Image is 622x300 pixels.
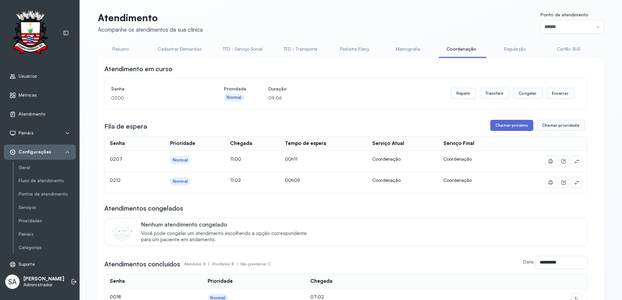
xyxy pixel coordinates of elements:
[208,278,233,284] div: Prioridade
[98,44,143,55] a: Resumo
[537,120,585,131] button: Chamar prioridade
[23,282,64,288] p: Administrador
[111,84,202,93] h4: Senha
[438,44,484,55] a: Coordenação
[19,191,76,197] a: Pontos de atendimento
[237,261,238,266] span: |
[173,179,188,184] div: Normal
[216,44,269,55] a: TFD - Serviço Social
[19,244,76,252] a: Categorias
[285,140,326,147] div: Tempo de espera
[240,260,271,269] p: Não prioritários: 0
[480,88,510,99] button: Transferir
[545,44,591,55] a: Cartão SUS
[541,12,588,17] span: Ponto de atendimento
[184,260,212,269] p: Atendidos: 8
[19,218,76,224] a: Prioridades
[285,156,297,162] span: 00h11
[208,261,209,266] span: |
[19,73,37,79] span: Usuários
[268,93,287,103] p: 09:06
[372,140,404,147] div: Serviço Atual
[19,245,76,250] a: Categorias
[230,140,252,147] div: Chegada
[372,156,433,162] div: Coordenação
[19,217,76,225] a: Prioridades
[19,261,35,267] span: Suporte
[112,222,132,241] img: Imagem de CalloutCard
[385,44,431,55] a: Mamografia
[19,178,76,183] a: Fluxo de atendimento
[230,177,241,183] span: 11:02
[443,140,474,147] div: Serviço Final
[19,92,37,98] span: Métricas
[490,120,533,131] button: Chamar próximo
[98,12,203,24] p: Atendimento
[285,177,300,183] span: 00h09
[141,221,314,228] p: Nenhum atendimento congelado
[104,64,172,73] h3: Atendimento em curso
[546,88,574,99] button: Encerrar
[492,44,538,55] a: Regulação
[104,260,180,269] h3: Atendimentos concluídos
[19,177,76,185] a: Fluxo de atendimento
[310,278,333,284] div: Chegada
[277,44,324,55] a: TFD - Transporte
[111,93,202,103] p: 0200
[310,294,324,299] span: 07:02
[110,177,121,183] span: 0212
[19,165,76,170] a: Geral
[141,230,314,243] span: Você pode congelar um atendimento escolhendo a opção correspondente para um paciente em andamento.
[19,149,51,155] span: Configurações
[443,156,472,162] span: Coordenação
[98,26,203,33] div: Acompanhe os atendimentos da sua clínica
[19,205,76,210] a: Serviços
[19,230,76,238] a: Painéis
[104,204,183,213] h3: Atendimentos congelados
[151,44,208,55] a: Cadastrar Demandas
[19,203,76,212] a: Serviços
[523,259,535,264] label: Data:
[19,164,76,172] a: Geral
[110,294,121,299] span: 0018
[110,156,122,162] span: 0207
[7,10,54,56] img: Logotipo do estabelecimento
[212,260,240,269] p: Prioritários: 8
[110,140,125,147] div: Senha
[19,111,45,117] span: Atendimento
[9,73,70,80] a: Usuários
[227,95,242,100] div: Normal
[19,190,76,198] a: Pontos de atendimento
[23,276,64,282] p: [PERSON_NAME]
[170,140,195,147] div: Prioridade
[451,88,476,99] button: Repetir
[268,84,287,93] h4: Duração
[173,157,188,163] div: Normal
[19,231,76,237] a: Painéis
[19,130,34,136] span: Painéis
[443,177,472,183] span: Coordenação
[9,111,70,118] a: Atendimento
[372,177,433,183] div: Coordenação
[9,92,70,99] a: Métricas
[513,88,542,99] button: Congelar
[230,156,241,162] span: 11:00
[104,122,147,131] h3: Fila de espera
[110,278,125,284] div: Senha
[224,84,246,93] h4: Prioridade
[332,44,377,55] a: Pediatra Eleny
